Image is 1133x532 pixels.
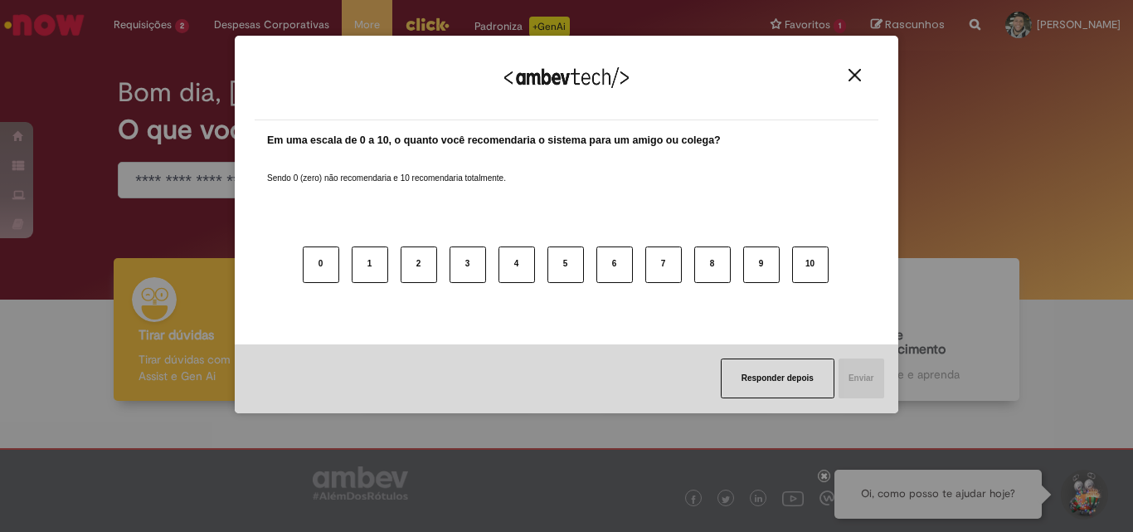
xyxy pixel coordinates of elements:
button: 8 [694,246,731,283]
label: Em uma escala de 0 a 10, o quanto você recomendaria o sistema para um amigo ou colega? [267,133,721,149]
button: 3 [450,246,486,283]
button: 1 [352,246,388,283]
button: 4 [498,246,535,283]
button: 10 [792,246,829,283]
button: 6 [596,246,633,283]
img: Logo Ambevtech [504,67,629,88]
button: 5 [547,246,584,283]
button: 0 [303,246,339,283]
button: 2 [401,246,437,283]
button: Responder depois [721,359,834,398]
img: Close [849,69,861,81]
button: 9 [743,246,780,283]
button: Close [844,68,866,82]
label: Sendo 0 (zero) não recomendaria e 10 recomendaria totalmente. [267,153,506,184]
button: 7 [645,246,682,283]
